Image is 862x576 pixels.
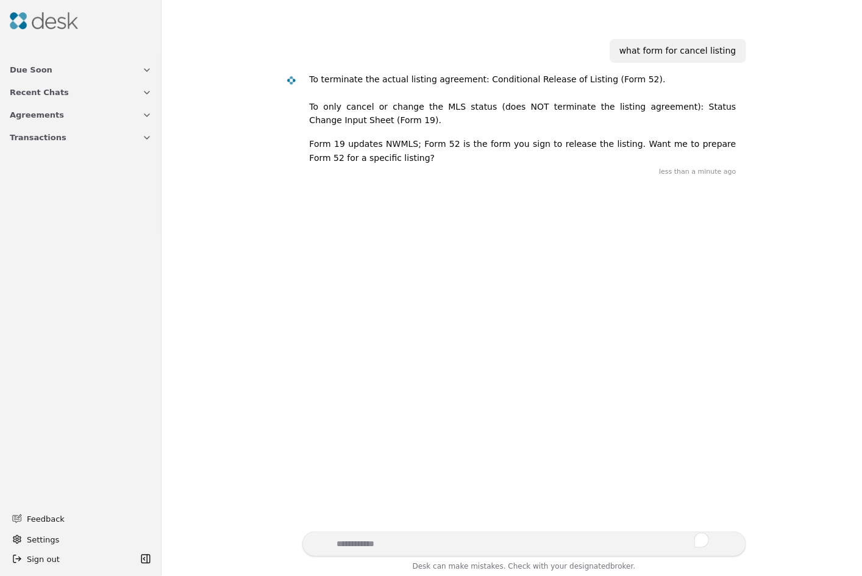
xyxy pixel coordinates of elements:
[27,513,144,525] span: Feedback
[2,126,159,149] button: Transactions
[569,562,610,571] span: designated
[310,73,736,127] p: To terminate the actual listing agreement: Conditional Release of Listing (Form 52). To only canc...
[7,530,154,549] button: Settings
[2,81,159,104] button: Recent Chats
[7,549,137,569] button: Sign out
[10,108,64,121] span: Agreements
[10,131,66,144] span: Transactions
[302,532,746,556] textarea: To enrich screen reader interactions, please activate Accessibility in Grammarly extension settings
[310,137,736,165] p: Form 19 updates NWMLS; Form 52 is the form you sign to release the listing. Want me to prepare Fo...
[2,104,159,126] button: Agreements
[302,560,746,576] div: Desk can make mistakes. Check with your broker.
[659,167,736,177] time: less than a minute ago
[10,86,69,99] span: Recent Chats
[10,12,78,29] img: Desk
[10,63,52,76] span: Due Soon
[286,75,296,85] img: Desk
[27,553,60,566] span: Sign out
[619,44,736,58] div: what form for cancel listing
[5,508,152,530] button: Feedback
[2,59,159,81] button: Due Soon
[27,533,59,546] span: Settings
